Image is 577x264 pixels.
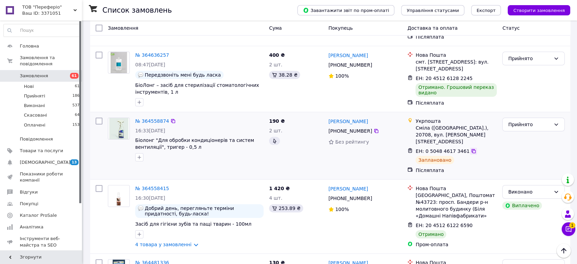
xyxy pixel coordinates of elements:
[20,43,39,49] span: Головна
[20,236,63,248] span: Інструменти веб-майстра та SEO
[24,103,45,109] span: Виконані
[502,25,520,31] span: Статус
[24,122,45,128] span: Оплачені
[108,185,129,207] img: Фото товару
[335,139,369,145] span: Без рейтингу
[416,148,469,154] span: ЕН: 0 5048 4617 3461
[513,8,565,13] span: Створити замовлення
[508,5,570,15] button: Створити замовлення
[477,8,496,13] span: Експорт
[20,224,43,230] span: Аналітика
[269,25,282,31] span: Cума
[416,58,497,72] div: смт. [STREET_ADDRESS]: вул. [STREET_ADDRESS]
[20,148,63,154] span: Товари та послуги
[471,5,501,15] button: Експорт
[108,185,130,207] a: Фото товару
[22,4,73,10] span: ТОВ "Переферіо"
[416,156,454,164] div: Заплановано
[416,52,497,58] div: Нова Пошта
[416,76,473,81] span: ЕН: 20 4512 6128 2245
[562,222,575,236] button: Чат з покупцем1
[72,93,80,99] span: 186
[135,242,192,247] a: 4 товара у замовленні
[328,128,372,134] span: [PHONE_NUMBER]
[20,73,48,79] span: Замовлення
[508,188,551,196] div: Виконано
[416,241,497,248] div: Пром-оплата
[135,221,251,227] a: Засіб для гігієни зубів та пащі тварин - 100мл
[135,118,169,124] a: № 364558874
[269,71,300,79] div: 38.28 ₴
[20,212,57,219] span: Каталог ProSale
[72,103,80,109] span: 537
[135,82,259,95] a: БіоЛонг – засіб для стерилізації стоматологічних інструментів, 1 л
[502,201,542,210] div: Виплачено
[20,189,38,195] span: Відгуки
[401,5,464,15] button: Управління статусами
[24,112,47,118] span: Скасовані
[20,201,38,207] span: Покупці
[416,167,497,174] div: Післяплата
[135,128,165,133] span: 16:33[DATE]
[407,25,458,31] span: Доставка та оплата
[416,83,497,97] div: Отримано. Грошовий переказ видано
[335,73,349,79] span: 100%
[416,124,497,145] div: Сміла ([GEOGRAPHIC_DATA].), 20708, вул. [PERSON_NAME][STREET_ADDRESS]
[416,34,497,40] div: Післяплата
[416,185,497,192] div: Нова Пошта
[75,112,80,118] span: 64
[75,83,80,90] span: 61
[109,118,128,139] img: Фото товару
[24,83,34,90] span: Нові
[269,195,282,201] span: 4 шт.
[70,159,79,165] span: 13
[407,8,459,13] span: Управління статусами
[102,6,172,14] h1: Список замовлень
[145,72,221,78] span: Передзвоніть мені будь ласка
[303,7,389,13] span: Завантажити звіт по пром-оплаті
[508,55,551,62] div: Прийнято
[269,62,282,67] span: 2 шт.
[416,223,473,228] span: ЕН: 20 4512 6122 6590
[569,222,575,228] span: 1
[416,230,446,238] div: Отримано
[328,118,368,125] a: [PERSON_NAME]
[135,186,169,191] a: № 364558415
[20,171,63,183] span: Показники роботи компанії
[269,204,303,212] div: 253.89 ₴
[108,118,130,140] a: Фото товару
[416,192,497,219] div: [GEOGRAPHIC_DATA], Поштомат №43723: просп. Бандери р-н молитовного будинку (Біля «Домашні Напівфа...
[135,52,169,58] a: № 364636257
[108,25,138,31] span: Замовлення
[135,62,165,67] span: 08:47[DATE]
[508,121,551,128] div: Прийнято
[4,24,80,37] input: Пошук
[328,25,353,31] span: Покупець
[24,93,45,99] span: Прийняті
[111,52,127,73] img: Фото товару
[335,207,349,212] span: 100%
[70,73,79,79] span: 61
[416,100,497,106] div: Післяплата
[501,7,570,13] a: Створити замовлення
[145,206,261,216] span: Добрий день, перегляньте терміни придатності, будь-ласка!
[108,52,130,74] a: Фото товару
[269,52,285,58] span: 400 ₴
[557,243,571,258] button: Наверх
[416,118,497,124] div: Укрпошта
[135,137,254,150] a: Біолонг "Для обробки кондиціонерів та систем вентиляції", тригер - 0,5 л
[328,62,372,68] span: [PHONE_NUMBER]
[328,185,368,192] a: [PERSON_NAME]
[269,118,285,124] span: 190 ₴
[328,196,372,201] span: [PHONE_NUMBER]
[269,186,290,191] span: 1 420 ₴
[20,159,70,166] span: [DEMOGRAPHIC_DATA]
[135,195,165,201] span: 16:30[DATE]
[297,5,394,15] button: Завантажити звіт по пром-оплаті
[138,72,143,78] img: :speech_balloon:
[269,128,282,133] span: 2 шт.
[20,136,53,142] span: Повідомлення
